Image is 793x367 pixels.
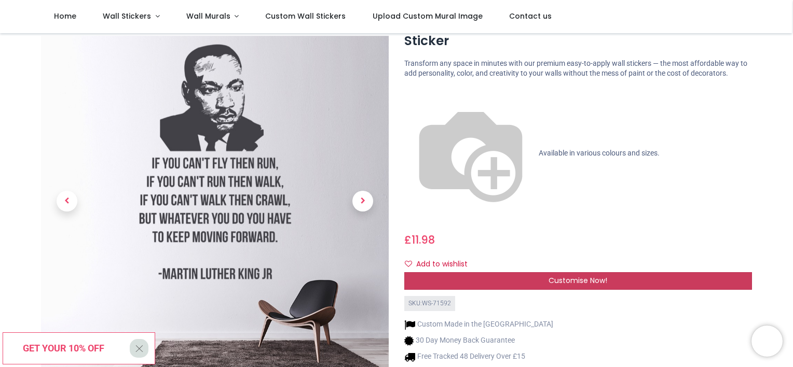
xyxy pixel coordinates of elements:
a: Next [337,86,389,317]
span: Wall Murals [186,11,230,21]
span: Previous [57,191,77,211]
li: Free Tracked 48 Delivery Over £15 [404,351,553,362]
span: Next [352,191,373,211]
li: Custom Made in the [GEOGRAPHIC_DATA] [404,319,553,330]
span: Customise Now! [549,275,607,286]
div: SKU: WS-71592 [404,296,455,311]
p: Transform any space in minutes with our premium easy-to-apply wall stickers — the most affordable... [404,59,752,79]
li: 30 Day Money Back Guarantee [404,335,553,346]
span: 11.98 [412,232,435,247]
iframe: Brevo live chat [751,326,783,357]
span: Custom Wall Stickers [265,11,346,21]
img: color-wheel.png [404,87,537,220]
span: Home [54,11,76,21]
span: Upload Custom Mural Image [373,11,483,21]
i: Add to wishlist [405,260,412,267]
a: Previous [41,86,93,317]
span: Available in various colours and sizes. [539,148,660,157]
span: Contact us [509,11,552,21]
button: Add to wishlistAdd to wishlist [404,256,476,273]
span: Wall Stickers [103,11,151,21]
span: £ [404,232,435,247]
